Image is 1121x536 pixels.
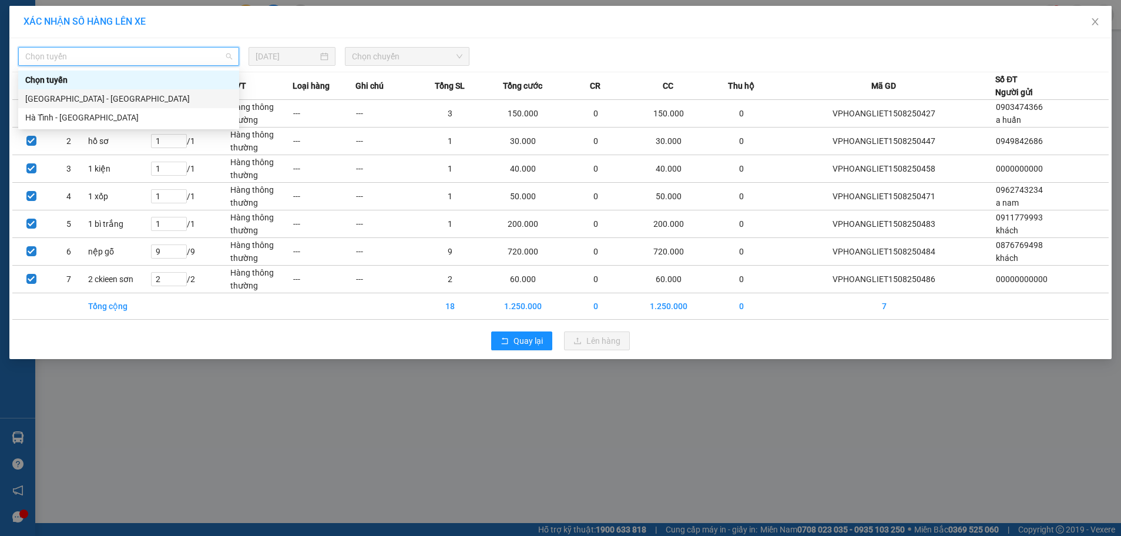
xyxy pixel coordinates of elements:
td: Hàng thông thường [230,155,293,183]
td: 4 [50,183,88,210]
div: Số ĐT Người gửi [995,73,1033,99]
td: VPHOANGLIET1508250427 [773,100,996,128]
td: 1 xốp [88,183,150,210]
span: Mã GD [871,79,896,92]
td: 60.000 [481,266,564,293]
td: --- [355,183,418,210]
td: / 2 [150,266,230,293]
td: 0 [710,266,773,293]
td: 1 kiện [88,155,150,183]
td: 0 [710,183,773,210]
td: --- [355,238,418,266]
td: VPHOANGLIET1508250458 [773,155,996,183]
td: 3 [418,100,481,128]
td: / 9 [150,238,230,266]
td: --- [355,210,418,238]
td: 0 [564,238,627,266]
td: 0 [564,210,627,238]
span: a huấn [996,115,1021,125]
div: [GEOGRAPHIC_DATA] - [GEOGRAPHIC_DATA] [25,92,232,105]
td: VPHOANGLIET1508250484 [773,238,996,266]
div: Hà Tĩnh - Hà Nội [18,108,239,127]
td: hồ sơ [88,128,150,155]
td: 0 [710,238,773,266]
td: / 1 [150,183,230,210]
td: --- [293,128,355,155]
td: Hàng thông thường [230,210,293,238]
span: 0000000000 [996,164,1043,173]
span: 0962743234 [996,185,1043,195]
td: 50.000 [627,183,710,210]
td: 7 [50,266,88,293]
td: 0 [564,266,627,293]
td: 720.000 [627,238,710,266]
td: VPHOANGLIET1508250486 [773,266,996,293]
td: 200.000 [627,210,710,238]
td: 40.000 [627,155,710,183]
td: 0 [710,100,773,128]
td: 150.000 [481,100,564,128]
div: Chọn tuyến [18,71,239,89]
span: Chọn tuyến [25,48,232,65]
td: Tổng cộng [88,293,150,320]
span: CC [663,79,673,92]
td: 0 [564,293,627,320]
td: Hàng thông thường [230,183,293,210]
div: Hà Tĩnh - [GEOGRAPHIC_DATA] [25,111,232,124]
input: 15/08/2025 [256,50,317,63]
td: --- [293,155,355,183]
td: / 1 [150,210,230,238]
td: 0 [710,293,773,320]
span: CR [590,79,600,92]
td: --- [293,238,355,266]
td: 2 [50,128,88,155]
span: 0949842686 [996,136,1043,146]
td: VPHOANGLIET1508250471 [773,183,996,210]
span: Tổng SL [435,79,465,92]
td: / 1 [150,128,230,155]
span: Quay lại [513,334,543,347]
td: 50.000 [481,183,564,210]
span: khách [996,253,1018,263]
button: Close [1079,6,1112,39]
td: 0 [564,128,627,155]
td: 150.000 [627,100,710,128]
td: 720.000 [481,238,564,266]
td: --- [293,183,355,210]
td: 40.000 [481,155,564,183]
td: --- [355,155,418,183]
td: 1 bì trắng [88,210,150,238]
td: --- [355,266,418,293]
td: --- [293,210,355,238]
td: 1 [418,210,481,238]
td: 7 [773,293,996,320]
span: close [1090,17,1100,26]
td: 0 [710,210,773,238]
td: 6 [50,238,88,266]
td: 2 ckieen sơn [88,266,150,293]
span: 0903474366 [996,102,1043,112]
span: khách [996,226,1018,235]
td: VPHOANGLIET1508250447 [773,128,996,155]
td: 1 [418,155,481,183]
button: uploadLên hàng [564,331,630,350]
td: 0 [564,155,627,183]
td: --- [355,128,418,155]
td: Hàng thông thường [230,100,293,128]
td: 0 [564,183,627,210]
td: 0 [710,128,773,155]
div: Hà Nội - Hà Tĩnh [18,89,239,108]
td: 30.000 [627,128,710,155]
span: Ghi chú [355,79,384,92]
td: 2 [418,266,481,293]
span: Thu hộ [728,79,754,92]
span: 00000000000 [996,274,1048,284]
span: Tổng cước [503,79,542,92]
div: Chọn tuyến [25,73,232,86]
td: 1 [418,128,481,155]
td: 60.000 [627,266,710,293]
td: Hàng thông thường [230,128,293,155]
td: 18 [418,293,481,320]
span: 0911779993 [996,213,1043,222]
td: 9 [418,238,481,266]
